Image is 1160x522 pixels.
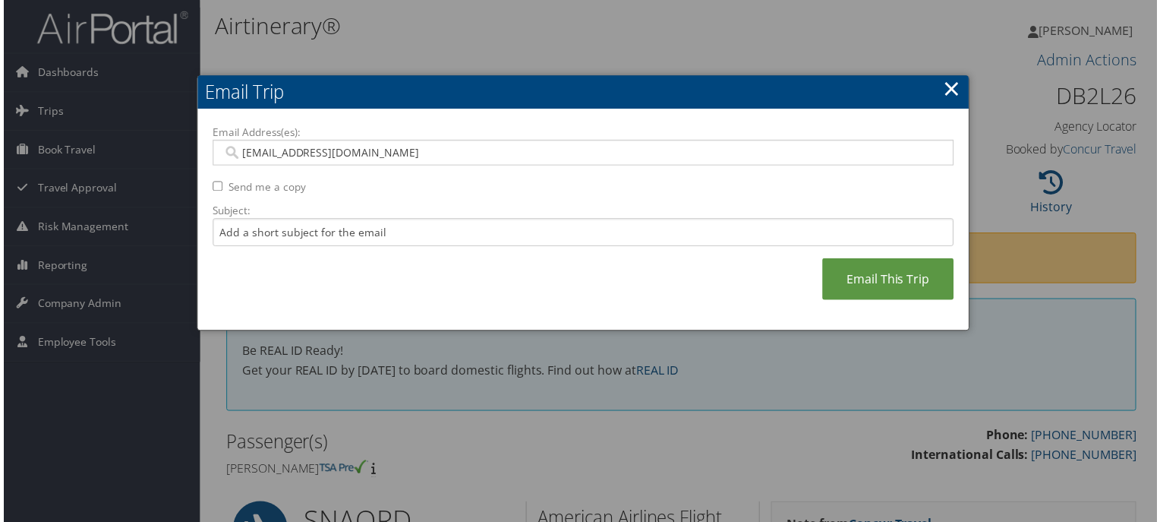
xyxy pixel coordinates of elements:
h2: Email Trip [195,76,971,109]
input: Email address (Separate multiple email addresses with commas) [220,146,946,161]
a: × [945,74,963,104]
label: Send me a copy [226,181,304,196]
label: Email Address(es): [210,125,956,141]
input: Add a short subject for the email [210,220,956,248]
label: Subject: [210,204,956,220]
a: Email This Trip [824,260,956,302]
